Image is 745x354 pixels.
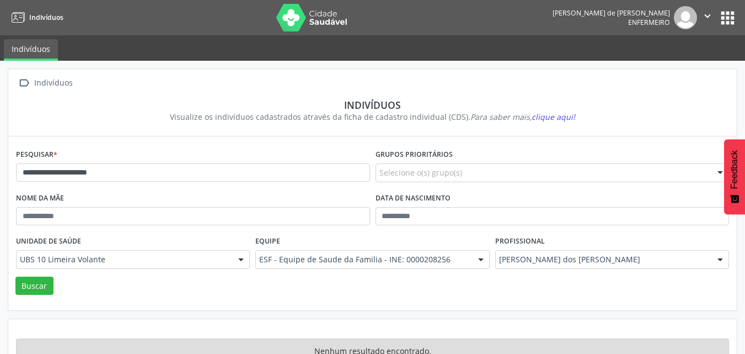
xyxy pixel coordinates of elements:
label: Nome da mãe [16,190,64,207]
span: Enfermeiro [628,18,670,27]
a:  Indivíduos [16,75,74,91]
i: Para saber mais, [470,112,575,122]
label: Profissional [495,233,545,250]
label: Grupos prioritários [376,146,453,163]
a: Indivíduos [8,8,63,27]
i:  [701,10,714,22]
div: [PERSON_NAME] de [PERSON_NAME] [553,8,670,18]
span: clique aqui! [532,112,575,122]
img: img [674,6,697,29]
button: apps [718,8,737,28]
span: [PERSON_NAME] dos [PERSON_NAME] [499,254,706,265]
span: UBS 10 Limeira Volante [20,254,227,265]
label: Equipe [255,233,280,250]
label: Unidade de saúde [16,233,81,250]
span: Indivíduos [29,13,63,22]
div: Indivíduos [32,75,74,91]
div: Visualize os indivíduos cadastrados através da ficha de cadastro individual (CDS). [24,111,721,123]
div: Indivíduos [24,99,721,111]
button: Buscar [15,277,53,295]
button: Feedback - Mostrar pesquisa [724,139,745,214]
span: ESF - Equipe de Saude da Familia - INE: 0000208256 [259,254,467,265]
label: Pesquisar [16,146,57,163]
i:  [16,75,32,91]
a: Indivíduos [4,39,58,61]
label: Data de nascimento [376,190,451,207]
button:  [697,6,718,29]
span: Selecione o(s) grupo(s) [379,167,462,178]
span: Feedback [730,150,739,189]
